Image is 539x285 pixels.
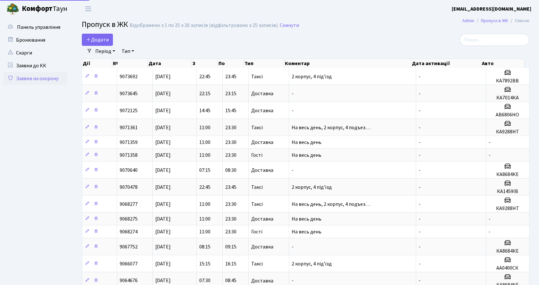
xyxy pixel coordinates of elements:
[419,124,421,131] span: -
[251,91,273,96] span: Доставка
[251,244,273,249] span: Доставка
[292,107,294,114] span: -
[489,95,526,101] h5: КА7014КА
[251,261,263,266] span: Таксі
[419,277,421,284] span: -
[489,215,491,222] span: -
[251,278,273,283] span: Доставка
[419,152,421,159] span: -
[292,90,294,97] span: -
[225,243,236,250] span: 09:15
[199,201,210,208] span: 11:00
[199,124,210,131] span: 11:00
[199,139,210,146] span: 11:00
[155,260,171,267] span: [DATE]
[119,46,137,57] a: Тип
[251,153,262,158] span: Гості
[419,139,421,146] span: -
[225,73,236,80] span: 23:45
[130,22,278,29] div: Відображено з 1 по 25 з 26 записів (відфільтровано з 25 записів).
[120,243,138,250] span: 9067752
[155,107,171,114] span: [DATE]
[155,167,171,174] span: [DATE]
[292,243,294,250] span: -
[489,172,526,178] h5: КА8684КЕ
[244,59,284,68] th: Тип
[292,215,321,222] span: На весь день
[225,152,236,159] span: 23:30
[120,215,138,222] span: 9068275
[225,184,236,191] span: 23:45
[292,277,294,284] span: -
[80,4,96,14] button: Переключити навігацію
[292,201,371,208] span: На весь день, 2 корпус, 4 подъез…
[292,167,294,174] span: -
[292,152,321,159] span: На весь день
[22,4,67,14] span: Таун
[411,59,481,68] th: Дата активації
[3,46,67,59] a: Скарги
[251,125,263,130] span: Таксі
[120,90,138,97] span: 9073645
[86,36,109,43] span: Додати
[280,22,299,29] a: Скинути
[489,265,526,271] h5: АА0400СК
[199,277,210,284] span: 07:30
[508,17,529,24] li: Список
[155,277,171,284] span: [DATE]
[199,260,210,267] span: 15:15
[462,17,474,24] a: Admin
[419,73,421,80] span: -
[120,107,138,114] span: 9072125
[419,228,421,235] span: -
[120,73,138,80] span: 9073692
[251,168,273,173] span: Доставка
[155,228,171,235] span: [DATE]
[251,108,273,113] span: Доставка
[292,228,321,235] span: На весь день
[22,4,53,14] b: Комфорт
[489,78,526,84] h5: КА7892ВВ
[155,201,171,208] span: [DATE]
[251,202,263,207] span: Таксі
[225,215,236,222] span: 23:30
[17,24,60,31] span: Панель управління
[225,277,236,284] span: 08:45
[120,152,138,159] span: 9071358
[225,201,236,208] span: 23:30
[452,5,531,13] b: [EMAIL_ADDRESS][DOMAIN_NAME]
[155,215,171,222] span: [DATE]
[120,260,138,267] span: 9066077
[419,243,421,250] span: -
[419,215,421,222] span: -
[251,216,273,222] span: Доставка
[120,184,138,191] span: 9070478
[419,201,421,208] span: -
[284,59,411,68] th: Коментар
[155,243,171,250] span: [DATE]
[82,19,128,30] span: Пропуск в ЖК
[292,260,332,267] span: 2 корпус, 4 під'їзд
[489,248,526,254] h5: КА8684КЕ
[192,59,218,68] th: З
[120,167,138,174] span: 9070640
[419,90,421,97] span: -
[292,73,332,80] span: 2 корпус, 4 під'їзд
[82,59,112,68] th: Дії
[93,46,118,57] a: Період
[489,112,526,118] h5: АВ6806НО
[82,34,113,46] a: Додати
[225,107,236,114] span: 15:45
[199,152,210,159] span: 11:00
[199,107,210,114] span: 14:45
[199,215,210,222] span: 11:00
[120,277,138,284] span: 9064676
[292,124,371,131] span: На весь день, 2 корпус, 4 подъез…
[155,73,171,80] span: [DATE]
[199,184,210,191] span: 22:45
[155,152,171,159] span: [DATE]
[489,152,491,159] span: -
[419,260,421,267] span: -
[225,124,236,131] span: 23:30
[6,3,19,15] img: logo.png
